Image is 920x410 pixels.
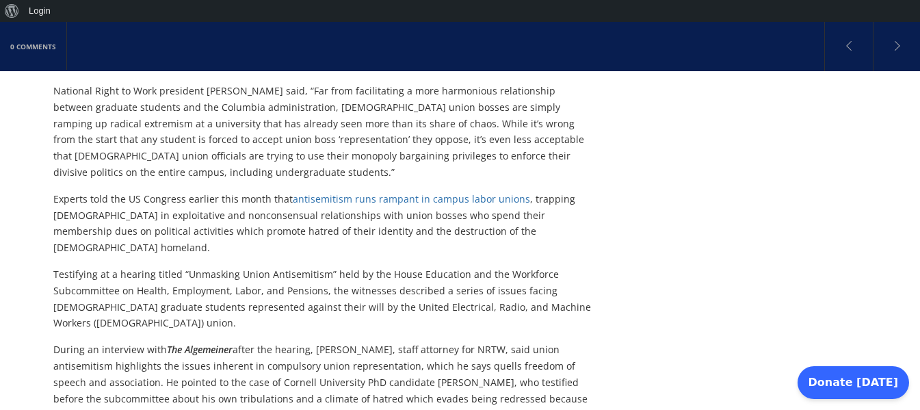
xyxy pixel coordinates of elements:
em: The Algemeiner [167,343,233,356]
p: Testifying at a hearing titled “Unmasking Union Antisemitism” held by the House Education and the... [53,266,596,331]
p: Experts told the US Congress earlier this month that , trapping [DEMOGRAPHIC_DATA] in exploitativ... [53,191,596,256]
p: National Right to Work president [PERSON_NAME] said, “Far from facilitating a more harmonious rel... [53,83,596,181]
a: antisemitism runs rampant in campus labor unions [293,192,530,205]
